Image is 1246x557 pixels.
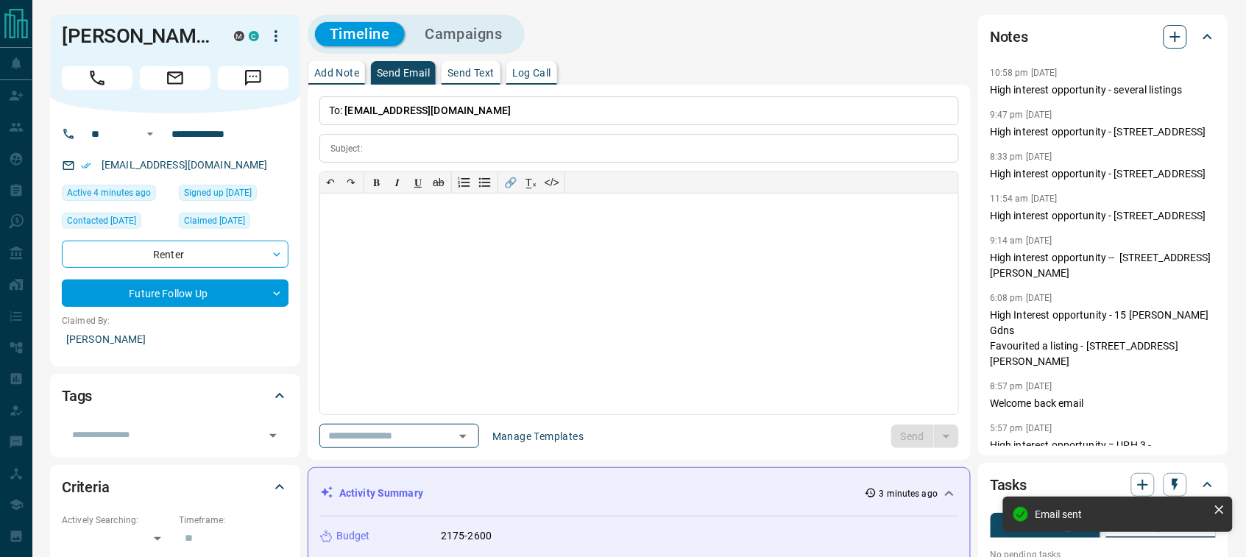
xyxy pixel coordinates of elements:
p: High Interest opportunity - 15 [PERSON_NAME] Gdns Favourited a listing - [STREET_ADDRESS][PERSON_... [990,308,1217,369]
p: Send Text [447,68,495,78]
p: 2175-2600 [441,528,492,544]
p: [PERSON_NAME] [62,327,289,352]
span: Signed up [DATE] [184,185,252,200]
button: ↷ [341,172,361,193]
p: High interest opportunity - [STREET_ADDRESS] [990,208,1217,224]
p: 6:08 pm [DATE] [990,293,1052,303]
button: Numbered list [454,172,475,193]
button: Timeline [315,22,405,46]
button: 𝐔 [408,172,428,193]
s: ab [433,177,445,188]
p: High interest opportunity -- [STREET_ADDRESS][PERSON_NAME] [990,250,1217,281]
button: 𝐁 [367,172,387,193]
button: Open [141,125,159,143]
h2: Notes [990,25,1028,49]
button: 𝑰 [387,172,408,193]
p: 11:54 am [DATE] [990,194,1058,204]
button: Open [263,425,283,446]
p: 9:47 pm [DATE] [990,110,1052,120]
p: Send Email [377,68,430,78]
div: Email sent [1036,508,1208,520]
div: Tasks [990,467,1217,503]
span: Claimed [DATE] [184,213,245,228]
h2: Tasks [990,473,1027,497]
p: High interest opportunity - [STREET_ADDRESS] [990,166,1217,182]
p: Subject: [330,142,363,155]
p: High interest opportunity - [STREET_ADDRESS] [990,124,1217,140]
p: 8:33 pm [DATE] [990,152,1052,162]
p: 10:58 pm [DATE] [990,68,1058,78]
span: Call [62,66,132,90]
h2: Criteria [62,475,110,499]
div: condos.ca [249,31,259,41]
span: Contacted [DATE] [67,213,136,228]
div: Fri Jul 25 2025 [62,213,171,233]
div: Tags [62,378,289,414]
p: Activity Summary [339,486,423,501]
a: [EMAIL_ADDRESS][DOMAIN_NAME] [102,159,268,171]
h1: [PERSON_NAME] [62,24,212,48]
div: Notes [990,19,1217,54]
p: High interest opportunity - several listings [990,82,1217,98]
button: ↶ [320,172,341,193]
p: Add Note [314,68,359,78]
p: To: [319,96,959,125]
p: Log Call [512,68,551,78]
p: Welcome back email [990,396,1217,411]
svg: Email Verified [81,160,91,171]
p: Claimed By: [62,314,289,327]
div: mrloft.ca [234,31,244,41]
p: Budget [336,528,370,544]
p: 5:57 pm [DATE] [990,423,1052,433]
button: Manage Templates [484,425,592,448]
div: Criteria [62,469,289,505]
div: Renter [62,241,289,268]
button: Bullet list [475,172,495,193]
div: Activity Summary3 minutes ago [320,480,958,507]
div: Thu Nov 26 2020 [179,213,289,233]
p: Actively Searching: [62,514,171,527]
span: Message [218,66,289,90]
div: Mon Aug 18 2025 [62,185,171,205]
span: 𝐔 [414,177,422,188]
button: T̲ₓ [521,172,542,193]
p: Timeframe: [179,514,289,527]
button: Open [453,426,473,447]
p: 3 minutes ago [879,487,938,500]
p: 9:14 am [DATE] [990,235,1052,246]
p: 8:57 pm [DATE] [990,381,1052,391]
span: Email [140,66,210,90]
span: [EMAIL_ADDRESS][DOMAIN_NAME] [345,104,512,116]
div: Mon Nov 16 2020 [179,185,289,205]
div: Future Follow Up [62,280,289,307]
div: split button [891,425,960,448]
button: Campaigns [411,22,517,46]
span: Active 4 minutes ago [67,185,151,200]
button: ab [428,172,449,193]
h2: Tags [62,384,92,408]
p: High interest opportunity = UPH 3 - [STREET_ADDRESS] [990,438,1217,469]
button: 🔗 [500,172,521,193]
button: </> [542,172,562,193]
